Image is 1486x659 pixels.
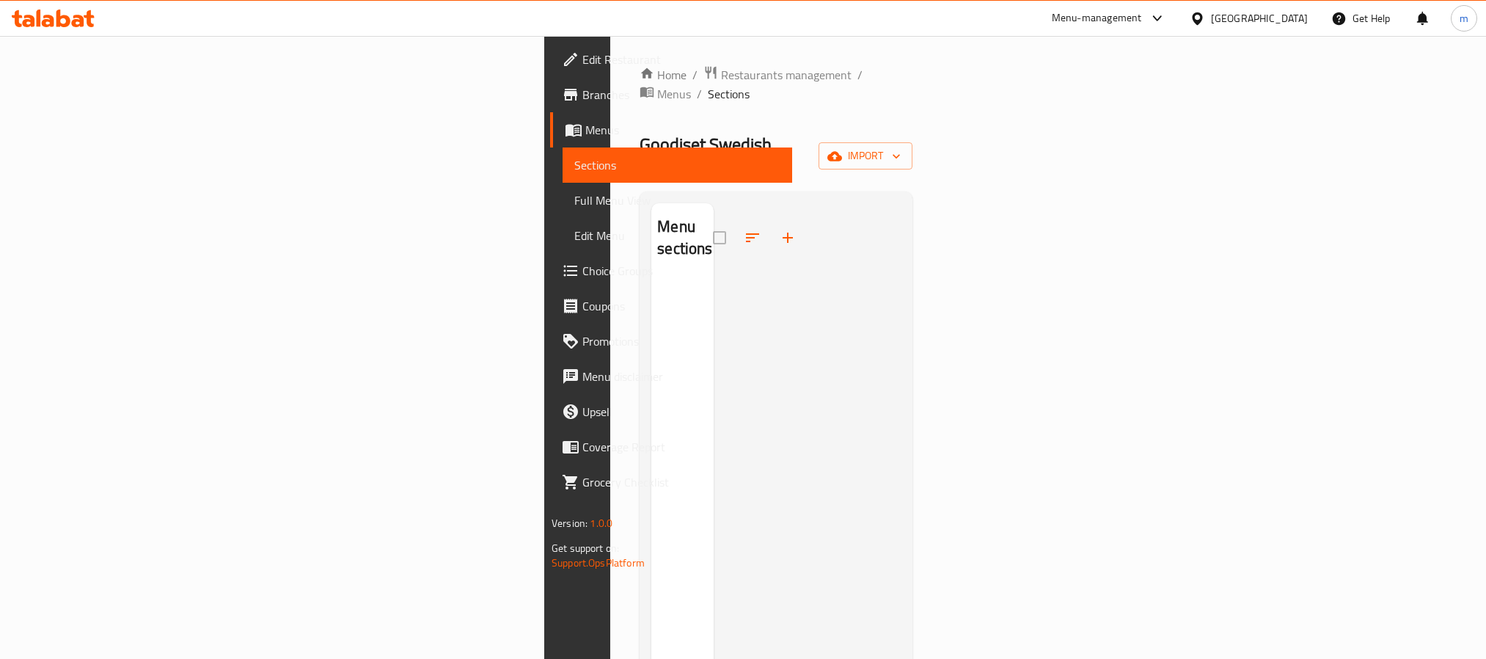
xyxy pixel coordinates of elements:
[563,183,792,218] a: Full Menu View
[550,42,792,77] a: Edit Restaurant
[552,539,619,558] span: Get support on:
[582,262,780,280] span: Choice Groups
[585,121,780,139] span: Menus
[582,297,780,315] span: Coupons
[582,51,780,68] span: Edit Restaurant
[1211,10,1308,26] div: [GEOGRAPHIC_DATA]
[550,465,792,500] a: Grocery Checklist
[590,514,612,533] span: 1.0.0
[550,288,792,324] a: Coupons
[550,77,792,112] a: Branches
[574,192,780,209] span: Full Menu View
[550,253,792,288] a: Choice Groups
[1460,10,1468,26] span: m
[550,429,792,465] a: Coverage Report
[552,514,588,533] span: Version:
[770,220,805,255] button: Add section
[550,112,792,148] a: Menus
[582,438,780,456] span: Coverage Report
[582,368,780,385] span: Menu disclaimer
[582,473,780,491] span: Grocery Checklist
[819,142,912,170] button: import
[574,156,780,174] span: Sections
[574,227,780,244] span: Edit Menu
[550,324,792,359] a: Promotions
[582,403,780,420] span: Upsell
[857,66,863,84] li: /
[830,147,901,165] span: import
[582,86,780,103] span: Branches
[1052,10,1142,27] div: Menu-management
[563,218,792,253] a: Edit Menu
[563,148,792,183] a: Sections
[552,553,645,572] a: Support.OpsPlatform
[550,394,792,429] a: Upsell
[550,359,792,394] a: Menu disclaimer
[582,332,780,350] span: Promotions
[651,273,714,285] nav: Menu sections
